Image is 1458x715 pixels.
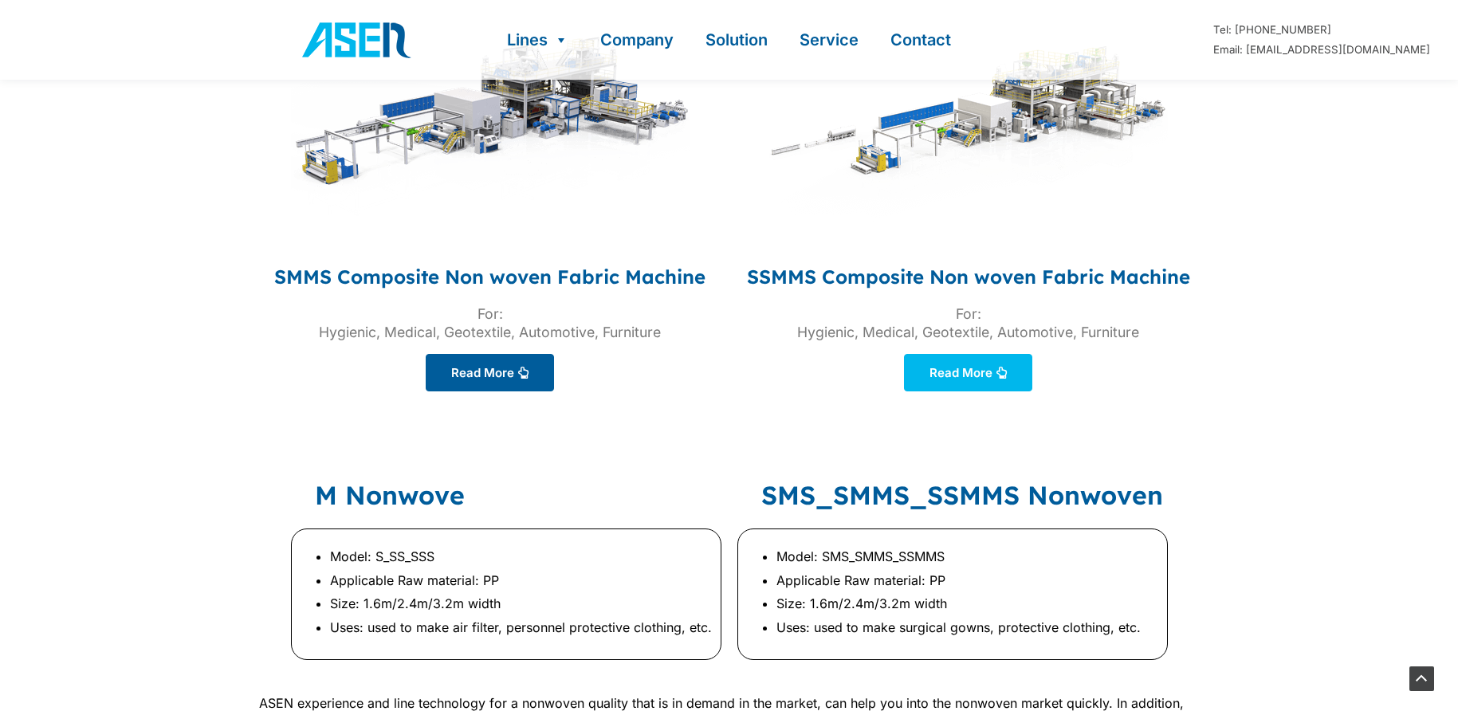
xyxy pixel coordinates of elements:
a: Read More [904,354,1032,391]
li: Uses: used to make air filter, personnel protective clothing, etc. [330,616,721,640]
h3: M Nonwove [315,479,721,513]
h4: SSMMS Composite Non woven Fabric Machine [737,265,1200,289]
span: Read More [451,367,514,379]
li: Applicable Raw material: PP [776,569,1167,593]
li: Size: 1.6m/2.4m/3.2m width [330,592,721,616]
a: Read More [426,354,554,391]
li: Model: SMS_SMMS_SSMMS [776,545,1167,569]
p: For: Hygienic, Medical, Geotextile, Automotive, Furniture [737,305,1200,342]
span: Read More [929,367,992,379]
li: Uses: used to make surgical gowns, protective clothing, etc. [776,616,1167,640]
a: Tel: [PHONE_NUMBER] [1213,23,1331,36]
li: Applicable Raw material: PP [330,569,721,593]
a: Email: [EMAIL_ADDRESS][DOMAIN_NAME] [1213,43,1430,56]
p: For: Hygienic, Medical, Geotextile, Automotive, Furniture [259,305,721,342]
h3: SMS_SMMS_SSMMS Nonwoven [761,479,1168,513]
li: Size: 1.6m/2.4m/3.2m width [776,592,1167,616]
a: ASEN Nonwoven Machinery [298,30,415,46]
h4: SMMS Composite Non woven Fabric Machine [259,265,721,289]
li: Model: S_SS_SSS [330,545,721,569]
